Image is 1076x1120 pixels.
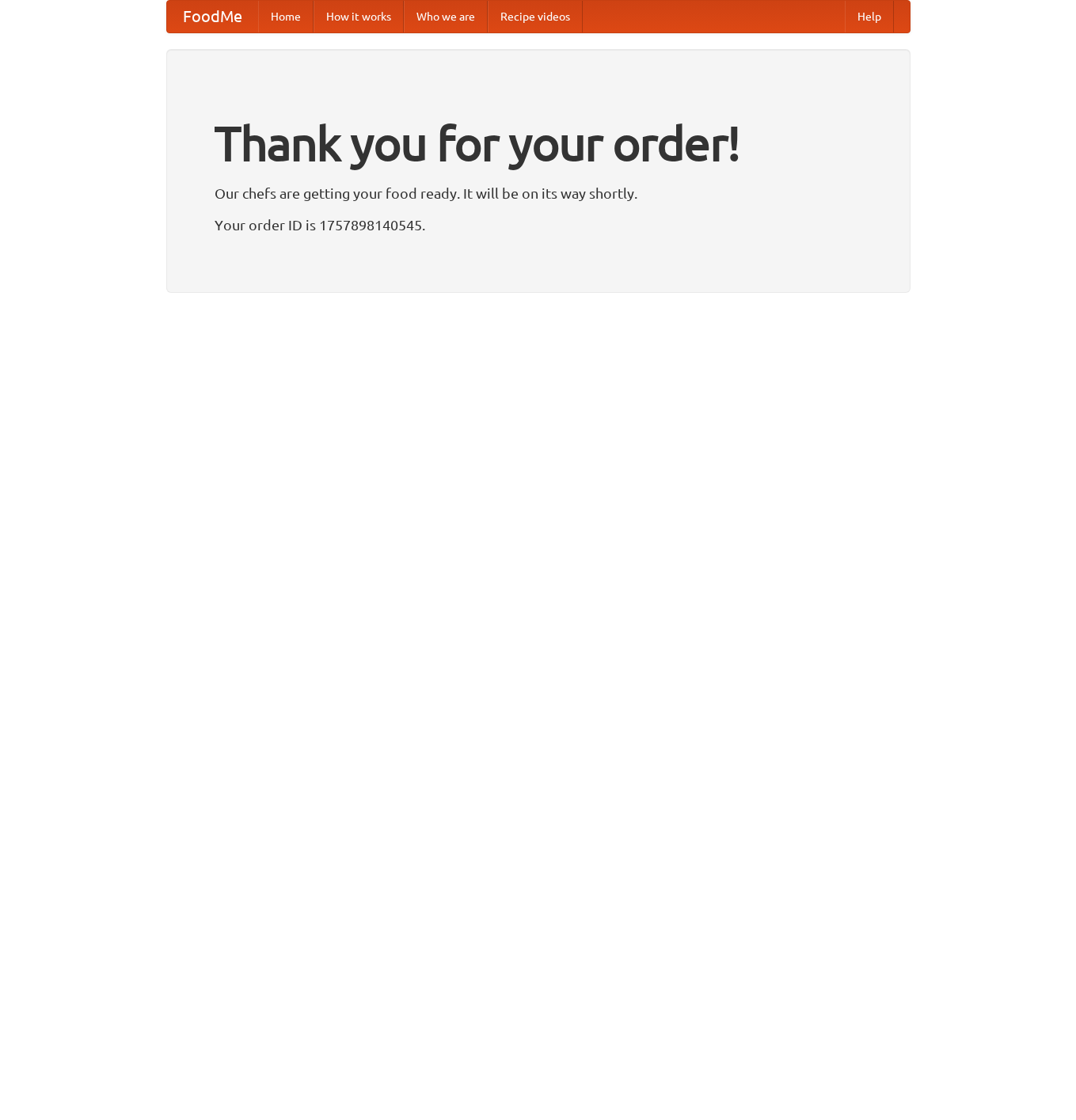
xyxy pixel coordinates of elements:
p: Your order ID is 1757898140545. [215,213,862,237]
a: Who we are [404,1,488,32]
a: Home [258,1,314,32]
a: Help [845,1,894,32]
p: Our chefs are getting your food ready. It will be on its way shortly. [215,181,862,205]
a: Recipe videos [488,1,583,32]
a: How it works [314,1,404,32]
a: FoodMe [167,1,258,32]
h1: Thank you for your order! [215,105,862,181]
